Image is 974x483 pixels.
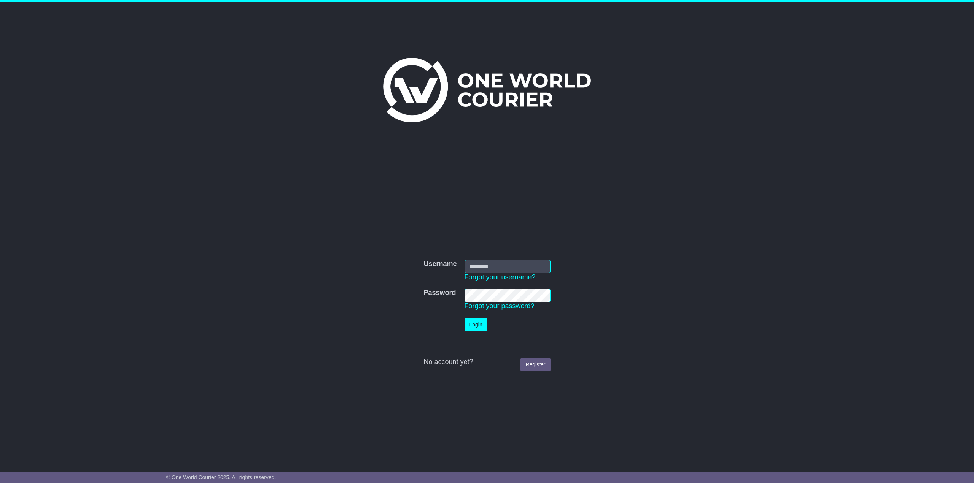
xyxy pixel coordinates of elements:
[383,58,591,122] img: One World
[465,302,535,310] a: Forgot your password?
[465,318,487,331] button: Login
[465,273,536,281] a: Forgot your username?
[423,358,550,366] div: No account yet?
[166,474,276,480] span: © One World Courier 2025. All rights reserved.
[520,358,550,371] a: Register
[423,289,456,297] label: Password
[423,260,457,268] label: Username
